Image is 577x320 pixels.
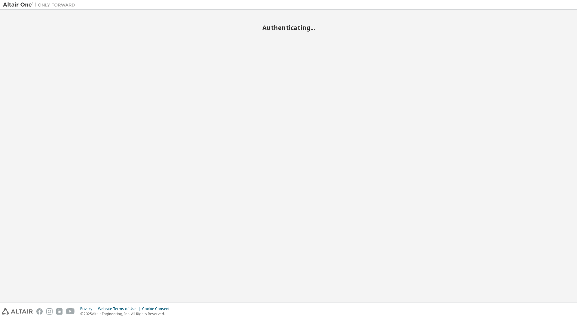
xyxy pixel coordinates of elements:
div: Website Terms of Use [98,306,142,311]
p: © 2025 Altair Engineering, Inc. All Rights Reserved. [80,311,173,316]
img: youtube.svg [66,308,75,315]
img: Altair One [3,2,78,8]
img: instagram.svg [46,308,53,315]
img: altair_logo.svg [2,308,33,315]
img: facebook.svg [36,308,43,315]
div: Privacy [80,306,98,311]
div: Cookie Consent [142,306,173,311]
img: linkedin.svg [56,308,63,315]
h2: Authenticating... [3,24,574,32]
